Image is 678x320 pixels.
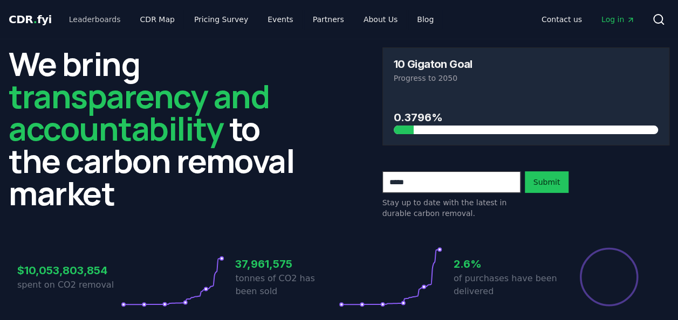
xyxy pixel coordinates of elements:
a: About Us [355,10,406,29]
p: spent on CO2 removal [17,279,121,291]
span: transparency and accountability [9,74,269,150]
a: Contact us [533,10,591,29]
h3: $10,053,803,854 [17,262,121,279]
a: Partners [304,10,353,29]
div: Percentage of sales delivered [579,247,639,307]
h3: 37,961,575 [235,256,339,272]
h3: 10 Gigaton Goal [394,59,472,69]
span: CDR fyi [9,13,52,26]
button: Submit [525,171,569,193]
a: Log in [593,10,643,29]
p: tonnes of CO2 has been sold [235,272,339,298]
a: Leaderboards [60,10,129,29]
a: CDR Map [132,10,183,29]
nav: Main [60,10,442,29]
p: of purchases have been delivered [454,272,557,298]
a: Pricing Survey [186,10,257,29]
a: Events [259,10,302,29]
a: Blog [408,10,442,29]
span: . [33,13,37,26]
a: CDR.fyi [9,12,52,27]
h2: We bring to the carbon removal market [9,47,296,209]
h3: 0.3796% [394,109,659,126]
span: Log in [601,14,635,25]
p: Progress to 2050 [394,73,659,84]
h3: 2.6% [454,256,557,272]
nav: Main [533,10,643,29]
p: Stay up to date with the latest in durable carbon removal. [382,197,521,219]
